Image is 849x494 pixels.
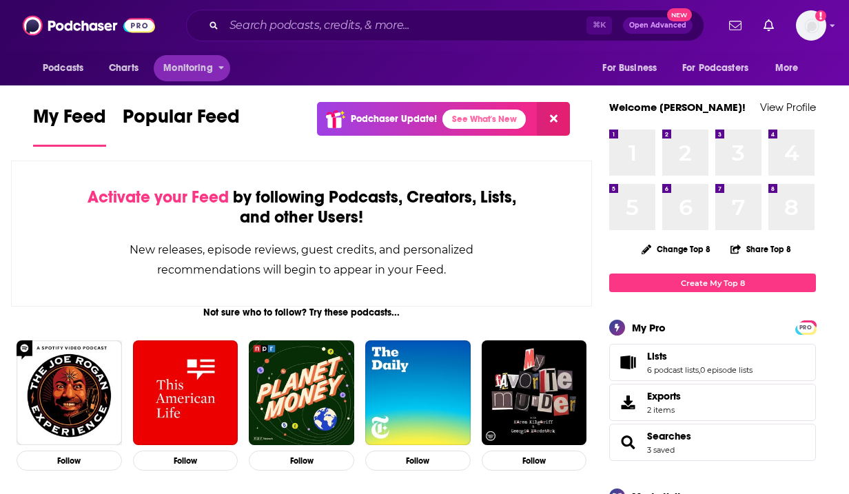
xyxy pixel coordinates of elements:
img: Planet Money [249,340,354,446]
span: For Podcasters [682,59,748,78]
img: User Profile [796,10,826,41]
span: Monitoring [163,59,212,78]
span: 2 items [647,405,681,415]
p: Podchaser Update! [351,113,437,125]
button: Change Top 8 [633,240,719,258]
span: Exports [614,393,642,412]
span: For Business [602,59,657,78]
a: Searches [614,433,642,452]
img: Podchaser - Follow, Share and Rate Podcasts [23,12,155,39]
div: Not sure who to follow? Try these podcasts... [11,307,592,318]
a: Popular Feed [123,105,240,147]
span: Exports [647,390,681,402]
button: Open AdvancedNew [623,17,693,34]
a: Welcome [PERSON_NAME]! [609,101,746,114]
a: Show notifications dropdown [724,14,747,37]
a: Charts [100,55,147,81]
span: Charts [109,59,139,78]
span: Lists [609,344,816,381]
div: My Pro [632,321,666,334]
span: Activate your Feed [88,187,229,207]
span: Lists [647,350,667,362]
a: Exports [609,384,816,421]
button: open menu [33,55,101,81]
svg: Add a profile image [815,10,826,21]
a: PRO [797,322,814,332]
div: by following Podcasts, Creators, Lists, and other Users! [81,187,522,227]
img: The Daily [365,340,471,446]
a: 3 saved [647,445,675,455]
div: Search podcasts, credits, & more... [186,10,704,41]
div: New releases, episode reviews, guest credits, and personalized recommendations will begin to appe... [81,240,522,280]
img: The Joe Rogan Experience [17,340,122,446]
button: Share Top 8 [730,236,792,263]
span: Logged in as gabriellaippaso [796,10,826,41]
button: open menu [154,55,230,81]
a: My Feed [33,105,106,147]
button: Follow [17,451,122,471]
span: Popular Feed [123,105,240,136]
a: Create My Top 8 [609,274,816,292]
img: This American Life [133,340,238,446]
span: Searches [609,424,816,461]
button: Follow [249,451,354,471]
button: Show profile menu [796,10,826,41]
a: Lists [614,353,642,372]
a: View Profile [760,101,816,114]
input: Search podcasts, credits, & more... [224,14,586,37]
span: ⌘ K [586,17,612,34]
span: PRO [797,322,814,333]
span: More [775,59,799,78]
img: My Favorite Murder with Karen Kilgariff and Georgia Hardstark [482,340,587,446]
button: open menu [673,55,768,81]
button: open menu [766,55,816,81]
button: Follow [365,451,471,471]
a: See What's New [442,110,526,129]
a: Show notifications dropdown [758,14,779,37]
span: Open Advanced [629,22,686,29]
span: , [699,365,700,375]
button: Follow [482,451,587,471]
a: Lists [647,350,753,362]
span: My Feed [33,105,106,136]
a: 0 episode lists [700,365,753,375]
a: 6 podcast lists [647,365,699,375]
a: Searches [647,430,691,442]
span: New [667,8,692,21]
span: Podcasts [43,59,83,78]
button: open menu [593,55,674,81]
button: Follow [133,451,238,471]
